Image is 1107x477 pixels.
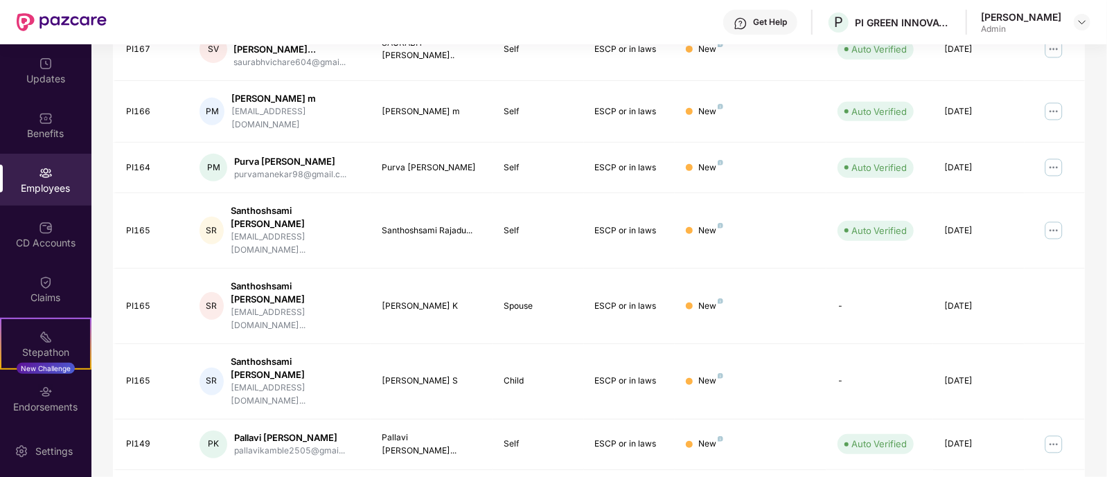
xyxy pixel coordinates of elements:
[231,355,360,381] div: Santhoshsami [PERSON_NAME]
[504,161,573,174] div: Self
[851,224,907,237] div: Auto Verified
[234,431,345,444] div: Pallavi [PERSON_NAME]
[981,10,1061,24] div: [PERSON_NAME]
[382,37,481,63] div: SAURABH [PERSON_NAME]..
[826,344,933,420] td: -
[944,105,1013,118] div: [DATE]
[127,300,178,313] div: PI165
[718,298,723,304] img: svg+xml;base64,PHN2ZyB4bWxucz0iaHR0cDovL3d3dy53My5vcmcvMjAwMC9zdmciIHdpZHRoPSI4IiBoZWlnaHQ9IjgiIH...
[753,17,787,28] div: Get Help
[855,16,952,29] div: PI GREEN INNOVATIONS PRIVATE LIMITED
[595,105,664,118] div: ESCP or in laws
[944,375,1013,388] div: [DATE]
[234,155,346,168] div: Purva [PERSON_NAME]
[231,306,360,332] div: [EMAIL_ADDRESS][DOMAIN_NAME]...
[718,42,723,47] img: svg+xml;base64,PHN2ZyB4bWxucz0iaHR0cDovL3d3dy53My5vcmcvMjAwMC9zdmciIHdpZHRoPSI4IiBoZWlnaHQ9IjgiIH...
[826,269,933,344] td: -
[1043,156,1065,179] img: manageButton
[382,161,481,174] div: Purva [PERSON_NAME]
[504,43,573,56] div: Self
[698,375,723,388] div: New
[39,111,53,125] img: svg+xml;base64,PHN2ZyBpZD0iQmVuZWZpdHMiIHhtbG5zPSJodHRwOi8vd3d3LnczLm9yZy8yMDAwL3N2ZyIgd2lkdGg9Ij...
[944,224,1013,237] div: [DATE]
[234,444,345,458] div: pallavikamble2505@gmai...
[1,345,90,359] div: Stepathon
[231,105,360,132] div: [EMAIL_ADDRESS][DOMAIN_NAME]
[200,292,224,320] div: SR
[504,375,573,388] div: Child
[504,438,573,451] div: Self
[382,224,481,237] div: Santhoshsami Rajadu...
[944,161,1013,174] div: [DATE]
[39,57,53,71] img: svg+xml;base64,PHN2ZyBpZD0iVXBkYXRlZCIgeG1sbnM9Imh0dHA6Ly93d3cudzMub3JnLzIwMDAvc3ZnIiB3aWR0aD0iMj...
[231,204,360,231] div: Santhoshsami [PERSON_NAME]
[698,438,723,451] div: New
[944,300,1013,313] div: [DATE]
[1077,17,1088,28] img: svg+xml;base64,PHN2ZyBpZD0iRHJvcGRvd24tMzJ4MzIiIHhtbG5zPSJodHRwOi8vd3d3LnczLm9yZy8yMDAwL3N2ZyIgd2...
[504,224,573,237] div: Self
[851,161,907,174] div: Auto Verified
[382,105,481,118] div: [PERSON_NAME] m
[504,300,573,313] div: Spouse
[1043,38,1065,60] img: manageButton
[718,223,723,228] img: svg+xml;base64,PHN2ZyB4bWxucz0iaHR0cDovL3d3dy53My5vcmcvMjAwMC9zdmciIHdpZHRoPSI4IiBoZWlnaHQ9IjgiIH...
[718,104,723,109] img: svg+xml;base64,PHN2ZyB4bWxucz0iaHR0cDovL3d3dy53My5vcmcvMjAwMC9zdmciIHdpZHRoPSI4IiBoZWlnaHQ9IjgiIH...
[231,381,360,408] div: [EMAIL_ADDRESS][DOMAIN_NAME]...
[17,363,75,374] div: New Challenge
[981,24,1061,35] div: Admin
[698,161,723,174] div: New
[595,161,664,174] div: ESCP or in laws
[382,375,481,388] div: [PERSON_NAME] S
[200,368,224,395] div: SR
[698,224,723,237] div: New
[200,35,227,63] div: SV
[127,105,178,118] div: PI166
[231,231,360,257] div: [EMAIL_ADDRESS][DOMAIN_NAME]...
[200,98,224,125] div: PM
[127,43,178,56] div: PI167
[1043,219,1065,242] img: manageButton
[200,217,224,244] div: SR
[851,42,907,56] div: Auto Verified
[231,280,360,306] div: Santhoshsami [PERSON_NAME]
[944,43,1013,56] div: [DATE]
[127,161,178,174] div: PI164
[734,17,747,30] img: svg+xml;base64,PHN2ZyBpZD0iSGVscC0zMngzMiIgeG1sbnM9Imh0dHA6Ly93d3cudzMub3JnLzIwMDAvc3ZnIiB3aWR0aD...
[234,168,346,181] div: purvamanekar98@gmail.c...
[127,375,178,388] div: PI165
[595,300,664,313] div: ESCP or in laws
[382,300,481,313] div: [PERSON_NAME] K
[718,436,723,442] img: svg+xml;base64,PHN2ZyB4bWxucz0iaHR0cDovL3d3dy53My5vcmcvMjAwMC9zdmciIHdpZHRoPSI4IiBoZWlnaHQ9IjgiIH...
[200,431,227,458] div: PK
[595,43,664,56] div: ESCP or in laws
[718,160,723,165] img: svg+xml;base64,PHN2ZyB4bWxucz0iaHR0cDovL3d3dy53My5vcmcvMjAwMC9zdmciIHdpZHRoPSI4IiBoZWlnaHQ9IjgiIH...
[39,166,53,180] img: svg+xml;base64,PHN2ZyBpZD0iRW1wbG95ZWVzIiB4bWxucz0iaHR0cDovL3d3dy53My5vcmcvMjAwMC9zdmciIHdpZHRoPS...
[944,438,1013,451] div: [DATE]
[851,105,907,118] div: Auto Verified
[39,276,53,289] img: svg+xml;base64,PHN2ZyBpZD0iQ2xhaW0iIHhtbG5zPSJodHRwOi8vd3d3LnczLm9yZy8yMDAwL3N2ZyIgd2lkdGg9IjIwIi...
[127,224,178,237] div: PI165
[595,224,664,237] div: ESCP or in laws
[231,92,360,105] div: [PERSON_NAME] m
[851,437,907,451] div: Auto Verified
[834,14,843,30] span: P
[1043,433,1065,456] img: manageButton
[718,373,723,379] img: svg+xml;base64,PHN2ZyB4bWxucz0iaHR0cDovL3d3dy53My5vcmcvMjAwMC9zdmciIHdpZHRoPSI4IiBoZWlnaHQ9IjgiIH...
[698,105,723,118] div: New
[39,221,53,235] img: svg+xml;base64,PHN2ZyBpZD0iQ0RfQWNjb3VudHMiIGRhdGEtbmFtZT0iQ0QgQWNjb3VudHMiIHhtbG5zPSJodHRwOi8vd3...
[31,444,77,458] div: Settings
[382,431,481,458] div: Pallavi [PERSON_NAME]...
[15,444,28,458] img: svg+xml;base64,PHN2ZyBpZD0iU2V0dGluZy0yMHgyMCIgeG1sbnM9Imh0dHA6Ly93d3cudzMub3JnLzIwMDAvc3ZnIiB3aW...
[698,43,723,56] div: New
[200,154,227,181] div: PM
[39,385,53,399] img: svg+xml;base64,PHN2ZyBpZD0iRW5kb3JzZW1lbnRzIiB4bWxucz0iaHR0cDovL3d3dy53My5vcmcvMjAwMC9zdmciIHdpZH...
[504,105,573,118] div: Self
[39,330,53,344] img: svg+xml;base64,PHN2ZyB4bWxucz0iaHR0cDovL3d3dy53My5vcmcvMjAwMC9zdmciIHdpZHRoPSIyMSIgaGVpZ2h0PSIyMC...
[17,13,107,31] img: New Pazcare Logo
[595,438,664,451] div: ESCP or in laws
[1043,100,1065,123] img: manageButton
[234,56,360,69] div: saurabhvichare604@gmai...
[595,375,664,388] div: ESCP or in laws
[698,300,723,313] div: New
[127,438,178,451] div: PI149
